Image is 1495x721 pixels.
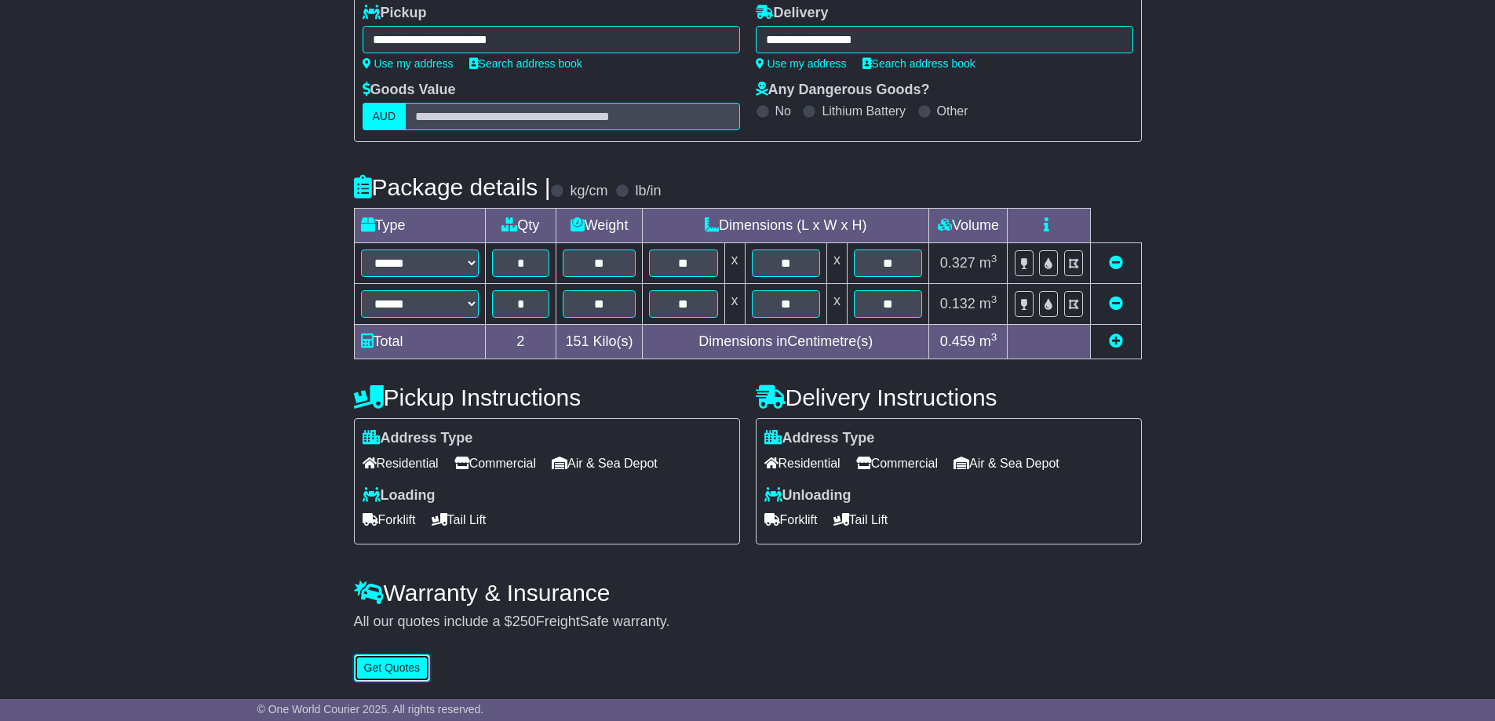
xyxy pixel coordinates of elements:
span: 0.132 [940,296,975,311]
span: 0.327 [940,255,975,271]
label: Address Type [363,430,473,447]
a: Use my address [363,57,454,70]
label: Delivery [756,5,829,22]
td: Volume [929,209,1008,243]
a: Search address book [862,57,975,70]
td: Weight [556,209,643,243]
label: Any Dangerous Goods? [756,82,930,99]
h4: Warranty & Insurance [354,580,1142,606]
td: x [724,243,745,284]
span: m [979,255,997,271]
td: Dimensions (L x W x H) [643,209,929,243]
span: © One World Courier 2025. All rights reserved. [257,703,484,716]
label: AUD [363,103,407,130]
span: Commercial [454,451,536,475]
sup: 3 [991,253,997,264]
label: Goods Value [363,82,456,99]
a: Search address book [469,57,582,70]
label: kg/cm [570,183,607,200]
label: lb/in [635,183,661,200]
h4: Pickup Instructions [354,384,740,410]
label: Other [937,104,968,118]
span: 151 [566,333,589,349]
td: x [826,243,847,284]
td: Qty [485,209,556,243]
td: Total [354,325,485,359]
span: Tail Lift [833,508,888,532]
h4: Delivery Instructions [756,384,1142,410]
label: Unloading [764,487,851,504]
td: 2 [485,325,556,359]
label: Address Type [764,430,875,447]
td: Dimensions in Centimetre(s) [643,325,929,359]
label: Loading [363,487,436,504]
td: x [724,284,745,325]
button: Get Quotes [354,654,431,682]
span: Air & Sea Depot [552,451,658,475]
span: 0.459 [940,333,975,349]
span: Air & Sea Depot [954,451,1059,475]
span: Residential [363,451,439,475]
label: Lithium Battery [822,104,906,118]
span: 250 [512,614,536,629]
a: Remove this item [1109,255,1123,271]
h4: Package details | [354,174,551,200]
span: Commercial [856,451,938,475]
label: No [775,104,791,118]
div: All our quotes include a $ FreightSafe warranty. [354,614,1142,631]
label: Pickup [363,5,427,22]
td: Type [354,209,485,243]
sup: 3 [991,293,997,305]
span: Residential [764,451,840,475]
a: Use my address [756,57,847,70]
sup: 3 [991,331,997,343]
td: Kilo(s) [556,325,643,359]
span: Tail Lift [432,508,487,532]
span: Forklift [363,508,416,532]
span: m [979,333,997,349]
span: m [979,296,997,311]
a: Add new item [1109,333,1123,349]
td: x [826,284,847,325]
a: Remove this item [1109,296,1123,311]
span: Forklift [764,508,818,532]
